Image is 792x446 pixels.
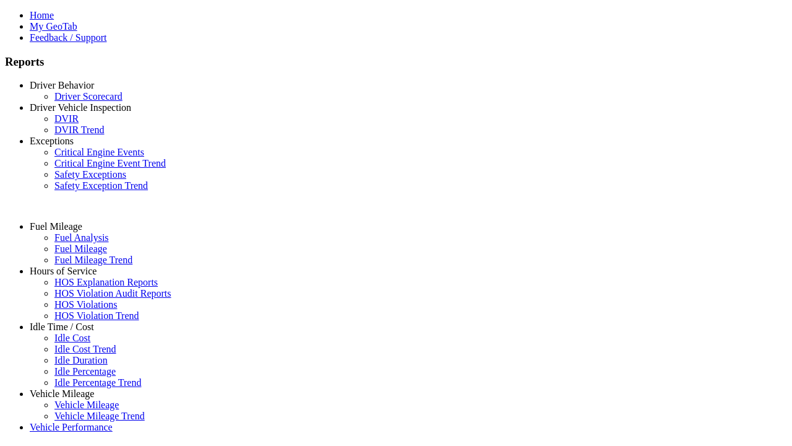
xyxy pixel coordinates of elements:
a: Idle Duration [54,355,108,365]
a: Fuel Mileage [30,221,82,232]
a: Driver Scorecard [54,91,123,102]
a: Idle Percentage [54,366,116,377]
a: HOS Violation Trend [54,310,139,321]
a: Feedback / Support [30,32,106,43]
a: Idle Percentage Trend [54,377,141,388]
a: My GeoTab [30,21,77,32]
a: Idle Cost [54,333,90,343]
a: Vehicle Mileage [54,400,119,410]
a: Driver Vehicle Inspection [30,102,131,113]
a: DVIR Trend [54,125,104,135]
a: Idle Cost Trend [54,344,116,354]
a: Vehicle Mileage Trend [54,411,145,421]
a: Vehicle Performance [30,422,113,432]
a: HOS Violations [54,299,117,310]
a: HOS Violation Audit Reports [54,288,171,299]
h3: Reports [5,55,787,69]
a: Exceptions [30,136,74,146]
a: Idle Time / Cost [30,321,94,332]
a: Critical Engine Event Trend [54,158,166,168]
a: Fuel Mileage [54,243,107,254]
a: Driver Behavior [30,80,94,90]
a: Vehicle Mileage [30,388,94,399]
a: Fuel Analysis [54,232,109,243]
a: Hours of Service [30,266,97,276]
a: Home [30,10,54,20]
a: HOS Explanation Reports [54,277,158,287]
a: Fuel Mileage Trend [54,255,132,265]
a: Safety Exception Trend [54,180,148,191]
a: Critical Engine Events [54,147,144,157]
a: DVIR [54,113,79,124]
a: Safety Exceptions [54,169,126,180]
